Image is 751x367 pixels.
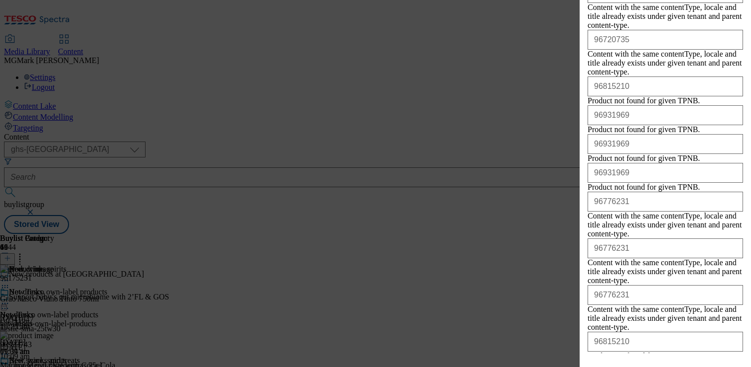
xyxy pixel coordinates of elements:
div: Content with the same contentType, locale and title already exists under given tenant and parent ... [588,50,743,76]
div: Product not found for given TPNB. [588,96,700,105]
div: Product not found for given TPNB. [588,183,700,192]
div: Content with the same contentType, locale and title already exists under given tenant and parent ... [588,212,743,238]
div: Product not found for given TPNB. [588,154,700,163]
div: Content with the same contentType, locale and title already exists under given tenant and parent ... [588,305,743,332]
div: Product not found for given TPNB. [588,125,700,134]
div: Content with the same contentType, locale and title already exists under given tenant and parent ... [588,3,743,30]
div: Product not found for given TPNB. [588,352,700,361]
div: Content with the same contentType, locale and title already exists under given tenant and parent ... [588,258,743,285]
